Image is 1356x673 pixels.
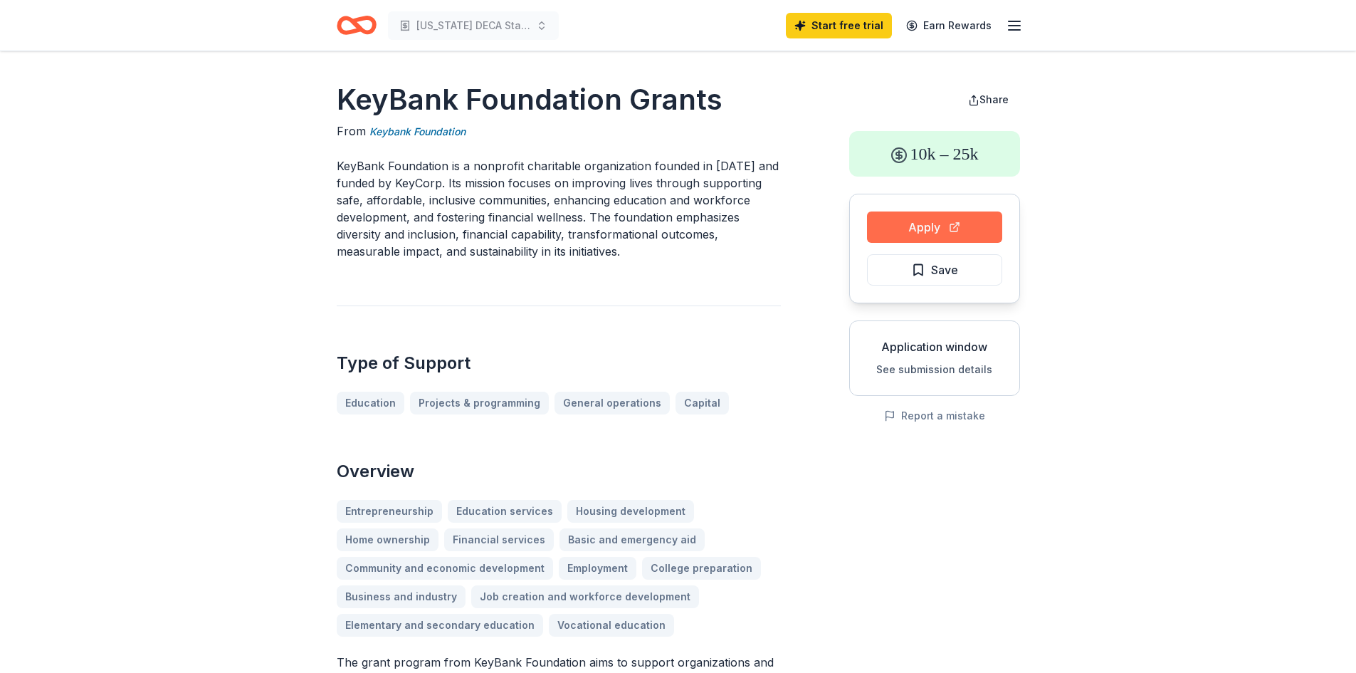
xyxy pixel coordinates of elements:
p: KeyBank Foundation is a nonprofit charitable organization founded in [DATE] and funded by KeyCorp... [337,157,781,260]
button: [US_STATE] DECA State Career Development Conference [388,11,559,40]
a: Education [337,392,404,414]
a: Start free trial [786,13,892,38]
button: See submission details [876,361,992,378]
span: Share [979,93,1009,105]
div: 10k – 25k [849,131,1020,177]
h2: Type of Support [337,352,781,375]
div: Application window [861,338,1008,355]
a: Earn Rewards [898,13,1000,38]
a: Capital [676,392,729,414]
button: Report a mistake [884,407,985,424]
h1: KeyBank Foundation Grants [337,80,781,120]
span: [US_STATE] DECA State Career Development Conference [416,17,530,34]
button: Share [957,85,1020,114]
button: Apply [867,212,1002,243]
a: General operations [555,392,670,414]
h2: Overview [337,460,781,483]
a: Keybank Foundation [369,123,466,140]
div: From [337,122,781,140]
span: Save [931,261,958,279]
a: Home [337,9,377,42]
button: Save [867,254,1002,286]
a: Projects & programming [410,392,549,414]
